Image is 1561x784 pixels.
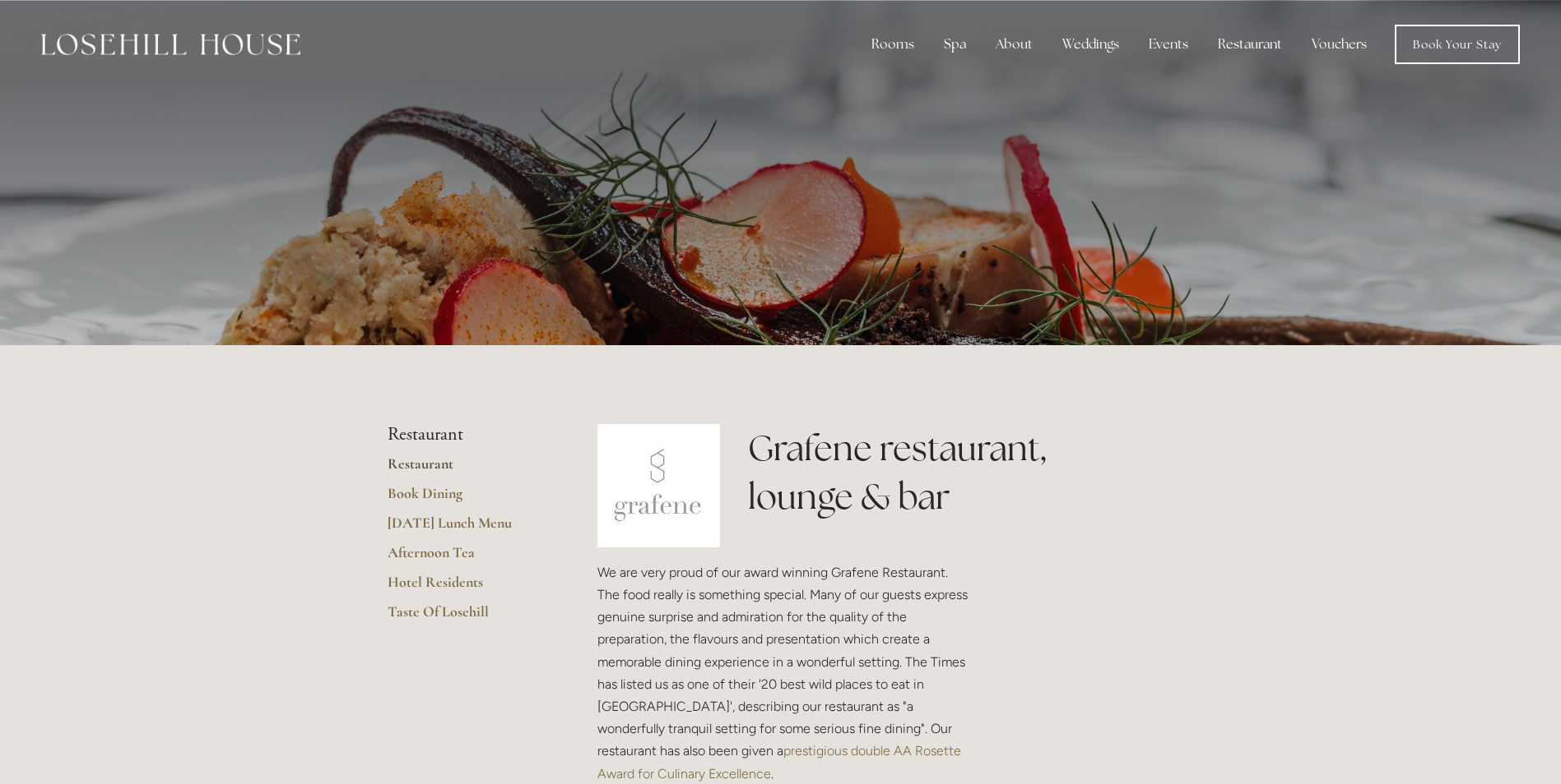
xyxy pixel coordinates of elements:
[931,28,979,61] div: Spa
[748,424,1173,521] h1: Grafene restaurant, lounge & bar
[388,514,545,543] a: [DATE] Lunch Menu
[388,454,545,484] a: Restaurant
[41,34,300,55] img: Losehill House
[597,424,721,547] img: grafene.jpg
[1136,28,1201,61] div: Events
[1299,28,1380,61] a: Vouchers
[388,573,545,602] a: Hotel Residents
[597,743,964,781] a: prestigious double AA Rosette Award for Culinary Excellence
[388,543,545,573] a: Afternoon Tea
[983,28,1046,61] div: About
[388,602,545,632] a: Taste Of Losehill
[1205,28,1295,61] div: Restaurant
[858,28,927,61] div: Rooms
[1395,25,1520,64] a: Book Your Stay
[388,424,545,445] li: Restaurant
[1049,28,1132,61] div: Weddings
[388,484,545,514] a: Book Dining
